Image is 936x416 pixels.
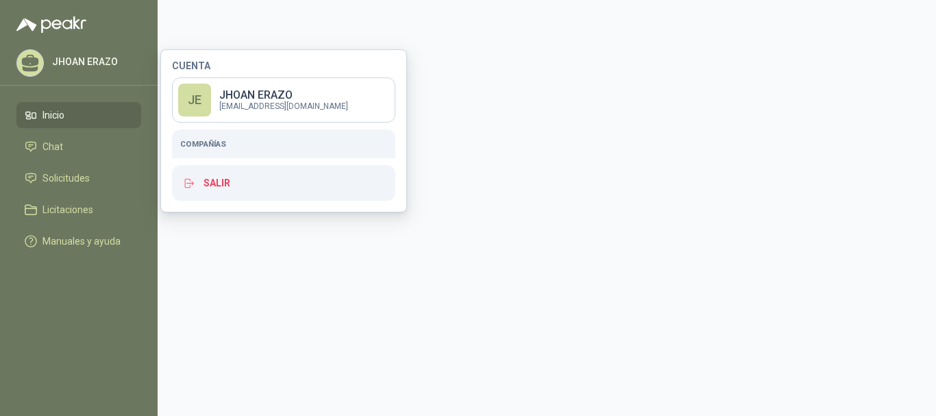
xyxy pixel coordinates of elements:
[178,84,211,117] div: JE
[42,139,63,154] span: Chat
[16,102,141,128] a: Inicio
[16,134,141,160] a: Chat
[16,16,86,33] img: Logo peakr
[172,61,395,71] h4: Cuenta
[172,165,395,201] button: Salir
[42,234,121,249] span: Manuales y ayuda
[172,77,395,123] a: JEJHOAN ERAZO[EMAIL_ADDRESS][DOMAIN_NAME]
[16,228,141,254] a: Manuales y ayuda
[42,108,64,123] span: Inicio
[16,165,141,191] a: Solicitudes
[42,202,93,217] span: Licitaciones
[219,102,348,110] p: [EMAIL_ADDRESS][DOMAIN_NAME]
[52,57,138,66] p: JHOAN ERAZO
[42,171,90,186] span: Solicitudes
[219,90,348,101] p: JHOAN ERAZO
[16,197,141,223] a: Licitaciones
[180,138,387,150] h5: Compañías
